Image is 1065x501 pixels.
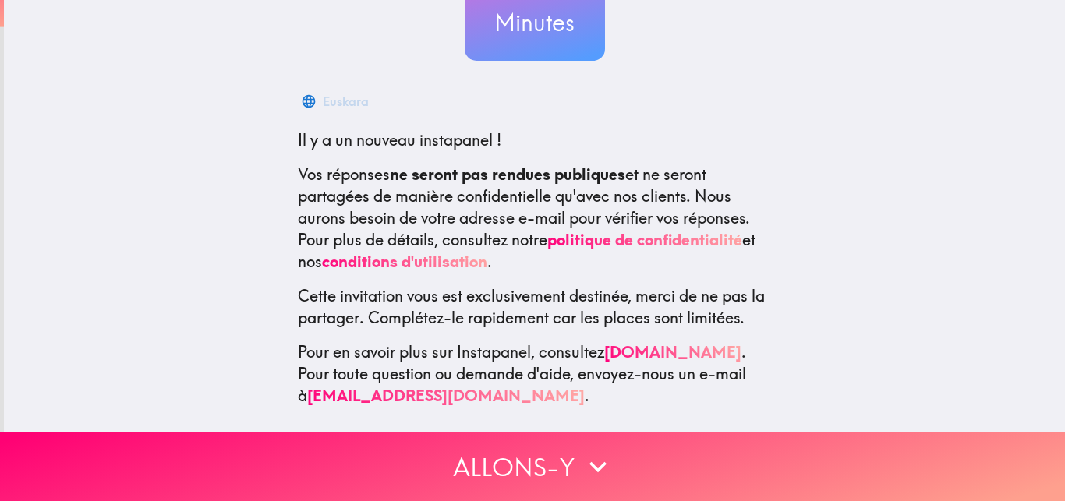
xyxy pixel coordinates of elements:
p: Pour en savoir plus sur Instapanel, consultez . Pour toute question ou demande d'aide, envoyez-no... [298,341,772,407]
a: conditions d'utilisation [322,252,487,271]
a: [EMAIL_ADDRESS][DOMAIN_NAME] [307,386,585,405]
p: Cette invitation vous est exclusivement destinée, merci de ne pas la partager. Complétez-le rapid... [298,285,772,329]
button: Euskara [298,86,375,117]
a: politique de confidentialité [547,230,742,249]
div: Euskara [323,90,369,112]
p: Vos réponses et ne seront partagées de manière confidentielle qu'avec nos clients. Nous aurons be... [298,164,772,273]
span: Il y a un nouveau instapanel ! [298,130,501,150]
h3: Minutes [465,6,605,39]
b: ne seront pas rendues publiques [390,164,625,184]
a: [DOMAIN_NAME] [604,342,741,362]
